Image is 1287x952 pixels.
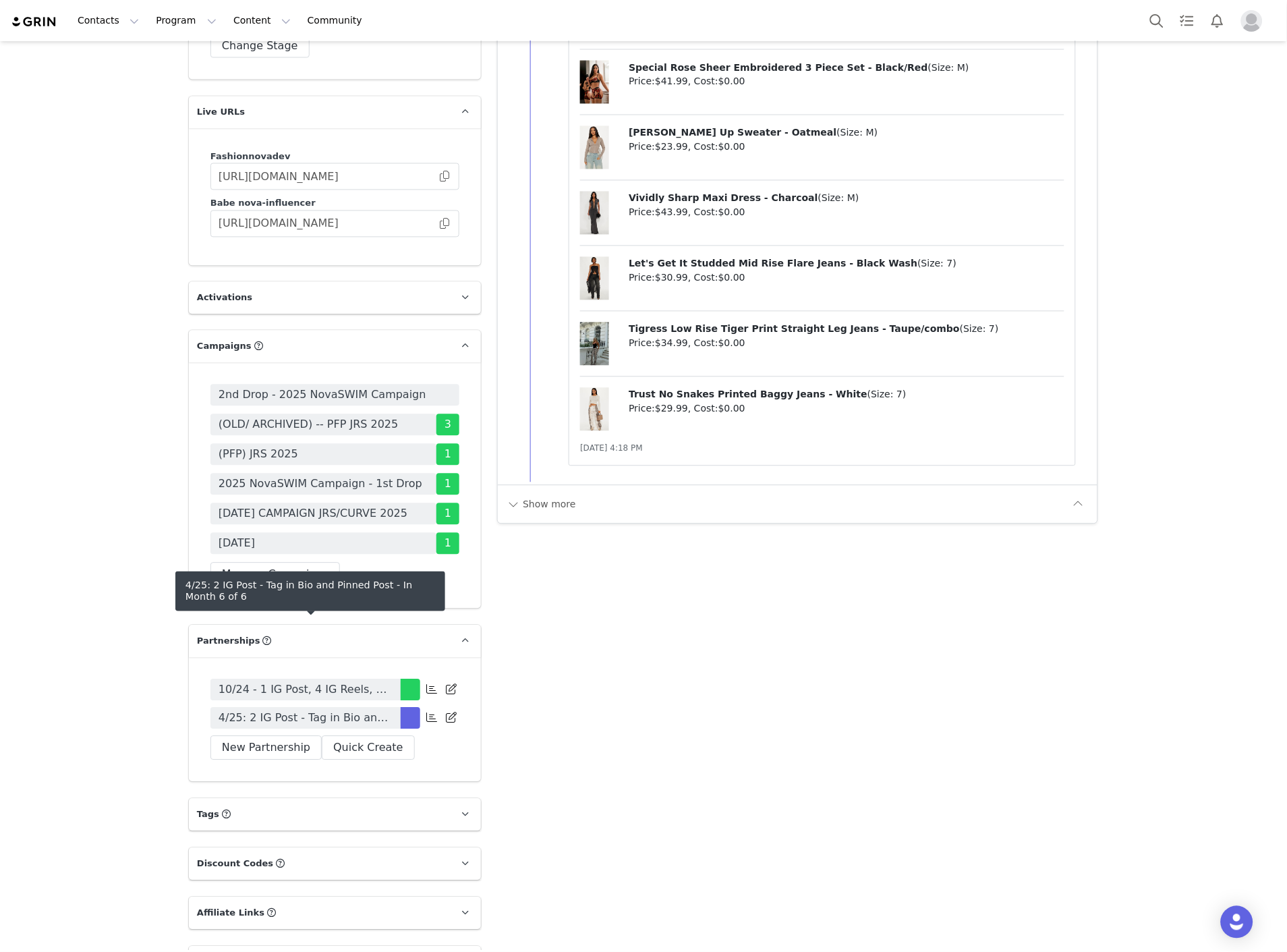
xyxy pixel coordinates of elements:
[718,142,745,152] span: $0.00
[210,736,322,760] button: New Partnership
[210,34,310,58] button: Change Stage
[629,324,960,335] span: Tigress Low Rise Tiger Print Straight Leg Jeans - Taupe/combo
[197,340,252,354] span: Campaigns
[629,388,1064,402] p: ( )
[219,447,298,463] span: (PFP) JRS 2025
[210,708,401,729] a: 4/25: 2 IG Post - Tag in Bio and Pinned Post
[219,387,426,403] span: 2nd Drop - 2025 NovaSWIM Campaign
[629,128,836,138] span: [PERSON_NAME] Up Sweater - Oatmeal
[629,271,1064,285] p: Price: , Cost:
[655,76,688,87] span: $41.99
[506,494,577,515] button: Show more
[921,258,953,269] span: Size: 7
[210,563,340,587] button: Manage Campaigns
[718,338,745,349] span: $0.00
[629,126,1064,140] p: ( )
[322,736,415,760] button: Quick Create
[436,533,459,555] span: 1
[655,142,688,152] span: $23.99
[655,403,688,414] span: $29.99
[197,291,252,305] span: Activations
[197,858,273,871] span: Discount Codes
[629,61,1064,75] p: ( )
[580,444,643,453] span: [DATE] 4:18 PM
[718,273,745,283] span: $0.00
[629,337,1064,351] p: Price: , Cost:
[185,580,435,603] div: 4/25: 2 IG Post - Tag in Bio and Pinned Post - In Month 6 of 6
[840,128,874,138] span: Size: M
[299,5,376,36] a: Community
[629,323,1064,337] p: ( )
[219,476,422,493] span: 2025 NovaSWIM Campaign - 1st Drop
[219,682,393,698] span: 10/24 - 1 IG Post, 4 IG Reels, 1 IG Story (3 frames), Tag in Bio, Pinned Post, HR
[436,414,459,436] span: 3
[197,808,219,822] span: Tags
[1241,10,1263,32] img: placeholder-profile.jpg
[219,506,407,522] span: [DATE] CAMPAIGN JRS/CURVE 2025
[210,152,291,162] span: Fashionnovadev
[629,75,1064,89] p: Price: , Cost:
[1203,5,1232,36] button: Notifications
[629,193,818,204] span: Vividly Sharp Maxi Dress - Charcoal
[629,257,1064,271] p: ( )
[11,16,58,28] img: grin logo
[629,62,928,73] span: Special Rose Sheer Embroidered 3 Piece Set - Black/Red
[436,474,459,495] span: 1
[225,5,299,36] button: Content
[1233,10,1276,32] button: Profile
[1172,5,1202,36] a: Tasks
[1221,906,1253,939] div: Open Intercom Messenger
[655,207,688,218] span: $43.99
[5,5,459,38] p: Hey [PERSON_NAME], Your proposal has been accepted! We're so excited to have you be apart of the ...
[822,193,855,204] span: Size: M
[197,106,245,119] span: Live URLs
[210,198,316,208] span: Babe nova-influencer
[436,444,459,466] span: 1
[629,389,867,400] span: Trust No Snakes Printed Baggy Jeans - White
[436,503,459,525] span: 1
[69,5,147,36] button: Contacts
[718,207,745,218] span: $0.00
[718,76,745,87] span: $0.00
[629,192,1064,206] p: ( )
[629,206,1064,220] p: Price: , Cost:
[197,635,260,648] span: Partnerships
[629,402,1064,416] p: Price: , Cost:
[718,403,745,414] span: $0.00
[219,417,398,433] span: (OLD/ ARCHIVED) -- PFP JRS 2025
[210,679,401,701] a: 10/24 - 1 IG Post, 4 IG Reels, 1 IG Story (3 frames), Tag in Bio, Pinned Post, HR
[219,710,393,727] span: 4/25: 2 IG Post - Tag in Bio and Pinned Post
[964,324,996,335] span: Size: 7
[1142,5,1172,36] button: Search
[655,338,688,349] span: $34.99
[219,536,255,552] span: [DATE]
[197,907,264,920] span: Affiliate Links
[629,140,1064,155] p: Price: , Cost:
[148,5,225,36] button: Program
[629,258,917,269] span: Let's Get It Studded Mid Rise Flare Jeans - Black Wash
[655,273,688,283] span: $30.99
[871,389,903,400] span: Size: 7
[932,62,965,73] span: Size: M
